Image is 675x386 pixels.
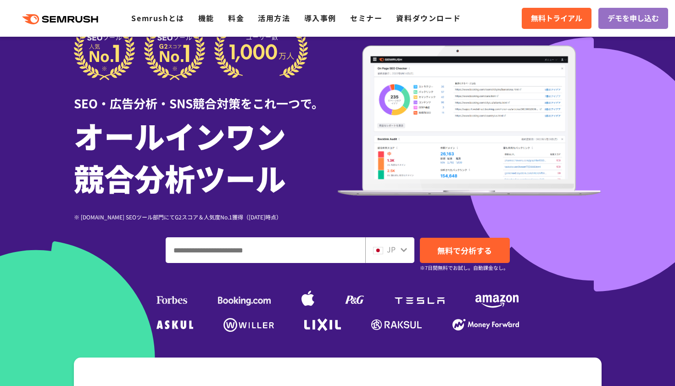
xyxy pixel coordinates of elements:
small: ※7日間無料でお試し。自動課金なし。 [420,263,508,272]
div: ※ [DOMAIN_NAME] SEOツール部門にてG2スコア＆人気度No.1獲得（[DATE]時点） [74,213,338,221]
span: デモを申し込む [608,12,659,24]
a: 導入事例 [304,12,336,23]
a: 無料トライアル [522,8,591,29]
a: Semrushとは [131,12,184,23]
span: JP [387,244,396,255]
div: SEO・広告分析・SNS競合対策をこれ一つで。 [74,80,338,112]
a: 機能 [198,12,214,23]
input: ドメイン、キーワードまたはURLを入力してください [166,238,365,263]
a: 無料で分析する [420,238,510,263]
a: 料金 [228,12,244,23]
a: セミナー [350,12,382,23]
span: 無料で分析する [437,245,492,256]
a: 資料ダウンロード [396,12,461,23]
a: デモを申し込む [598,8,668,29]
span: 無料トライアル [531,12,582,24]
a: 活用方法 [258,12,290,23]
h1: オールインワン 競合分析ツール [74,114,338,199]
